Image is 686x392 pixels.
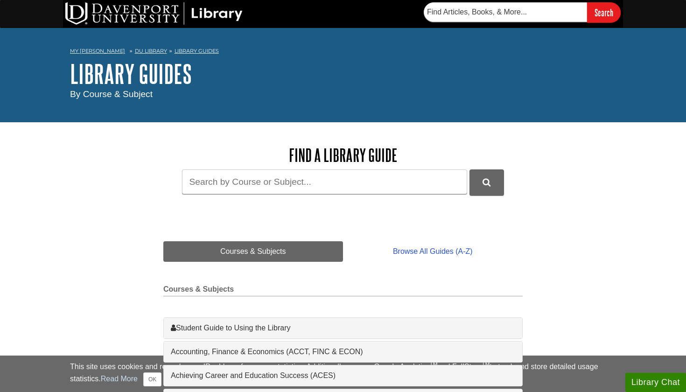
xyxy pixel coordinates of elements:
a: Courses & Subjects [163,241,343,262]
a: Read More [101,375,138,383]
a: DU Library [135,48,167,54]
a: Student Guide to Using the Library [171,322,515,334]
form: Searches DU Library's articles, books, and more [424,2,621,22]
h2: Find a Library Guide [163,146,523,165]
nav: breadcrumb [70,45,616,60]
div: By Course & Subject [70,88,616,101]
a: Library Guides [175,48,219,54]
button: Close [143,372,161,386]
a: Browse All Guides (A-Z) [343,241,523,262]
a: Achieving Career and Education Success (ACES) [171,370,515,381]
img: DU Library [65,2,243,25]
a: Accounting, Finance & Economics (ACCT, FINC & ECON) [171,346,515,357]
h2: Courses & Subjects [163,285,523,296]
input: Search by Course or Subject... [182,169,467,194]
a: My [PERSON_NAME] [70,47,125,55]
input: Find Articles, Books, & More... [424,2,587,22]
h1: Library Guides [70,60,616,88]
i: Search Library Guides [483,178,490,187]
input: Search [587,2,621,22]
div: This site uses cookies and records your IP address for usage statistics. Additionally, we use Goo... [70,361,616,386]
button: Library Chat [625,373,686,392]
